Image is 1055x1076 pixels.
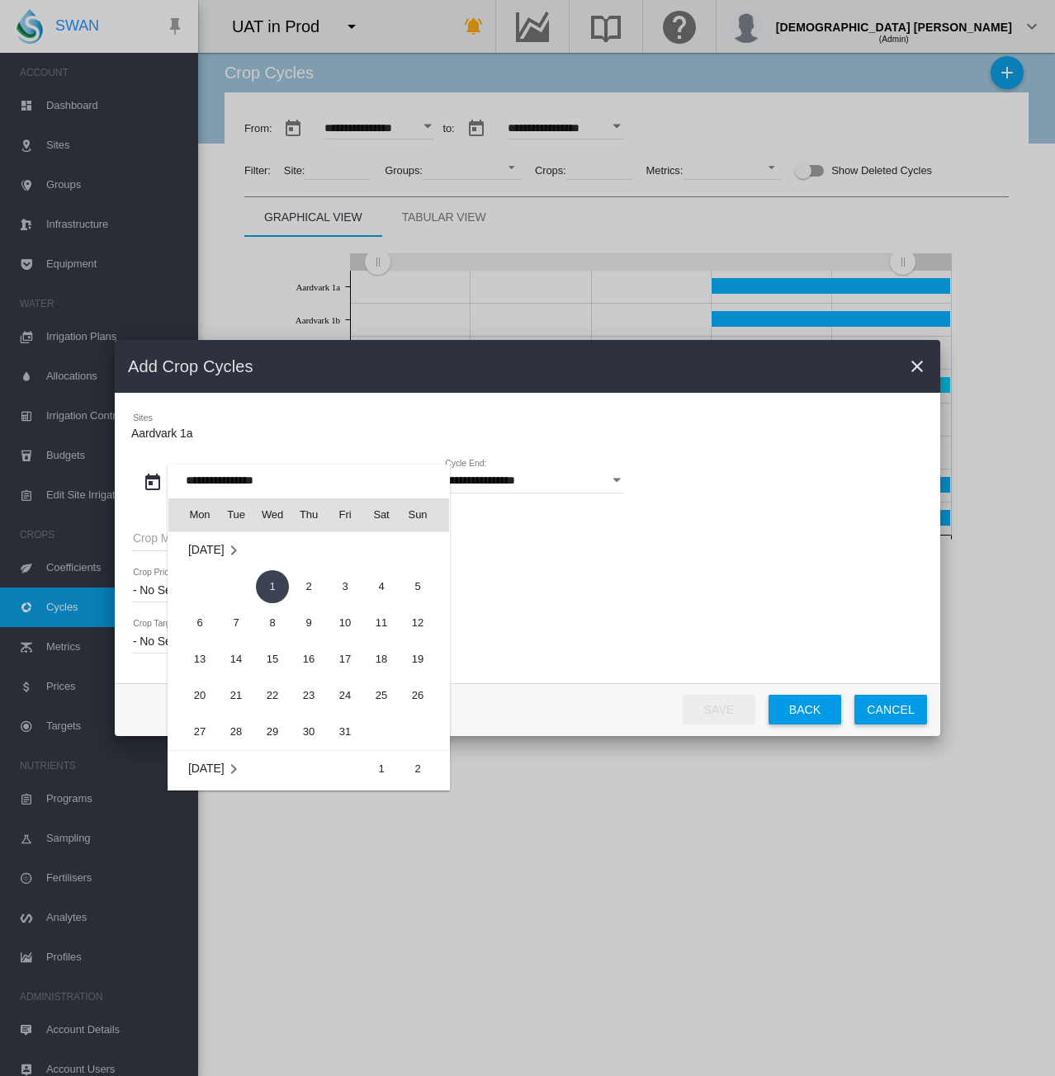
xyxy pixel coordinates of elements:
[168,605,218,641] td: Monday July 6 2026
[218,605,254,641] td: Tuesday July 7 2026
[400,641,449,677] td: Sunday July 19 2026
[168,677,449,714] tr: Week 4
[363,641,400,677] td: Saturday July 18 2026
[254,498,291,531] th: Wed
[401,606,434,639] span: 12
[292,679,325,712] span: 23
[218,641,254,677] td: Tuesday July 14 2026
[329,570,362,603] span: 3
[363,750,400,787] td: Saturday August 1 2026
[401,753,434,786] span: 2
[168,498,449,790] md-calendar: Calendar
[183,606,216,639] span: 6
[168,531,449,569] td: July 2026
[168,498,218,531] th: Mon
[329,606,362,639] span: 10
[254,714,291,751] td: Wednesday July 29 2026
[329,715,362,748] span: 31
[188,762,224,775] span: [DATE]
[363,677,400,714] td: Saturday July 25 2026
[363,569,400,605] td: Saturday July 4 2026
[254,641,291,677] td: Wednesday July 15 2026
[401,570,434,603] span: 5
[401,643,434,676] span: 19
[220,715,253,748] span: 28
[168,677,218,714] td: Monday July 20 2026
[168,641,449,677] tr: Week 3
[218,714,254,751] td: Tuesday July 28 2026
[256,715,289,748] span: 29
[256,570,289,603] span: 1
[363,498,400,531] th: Sat
[168,569,449,605] tr: Week 1
[220,643,253,676] span: 14
[327,714,363,751] td: Friday July 31 2026
[363,605,400,641] td: Saturday July 11 2026
[220,606,253,639] span: 7
[168,531,449,569] tr: Week undefined
[183,679,216,712] span: 20
[168,641,218,677] td: Monday July 13 2026
[256,606,289,639] span: 8
[327,498,363,531] th: Fri
[365,753,398,786] span: 1
[291,677,327,714] td: Thursday July 23 2026
[291,569,327,605] td: Thursday July 2 2026
[291,605,327,641] td: Thursday July 9 2026
[183,715,216,748] span: 27
[327,677,363,714] td: Friday July 24 2026
[401,679,434,712] span: 26
[168,714,218,751] td: Monday July 27 2026
[218,677,254,714] td: Tuesday July 21 2026
[400,569,449,605] td: Sunday July 5 2026
[365,606,398,639] span: 11
[291,498,327,531] th: Thu
[168,750,291,787] td: August 2026
[292,570,325,603] span: 2
[183,643,216,676] span: 13
[220,679,253,712] span: 21
[400,605,449,641] td: Sunday July 12 2026
[327,605,363,641] td: Friday July 10 2026
[256,679,289,712] span: 22
[329,643,362,676] span: 17
[365,643,398,676] span: 18
[168,750,449,787] tr: Week 1
[291,714,327,751] td: Thursday July 30 2026
[188,543,224,556] span: [DATE]
[400,750,449,787] td: Sunday August 2 2026
[365,679,398,712] span: 25
[256,643,289,676] span: 15
[327,569,363,605] td: Friday July 3 2026
[365,570,398,603] span: 4
[254,677,291,714] td: Wednesday July 22 2026
[329,679,362,712] span: 24
[168,605,449,641] tr: Week 2
[292,715,325,748] span: 30
[254,605,291,641] td: Wednesday July 8 2026
[400,677,449,714] td: Sunday July 26 2026
[327,641,363,677] td: Friday July 17 2026
[400,498,449,531] th: Sun
[291,641,327,677] td: Thursday July 16 2026
[168,714,449,751] tr: Week 5
[218,498,254,531] th: Tue
[292,606,325,639] span: 9
[292,643,325,676] span: 16
[254,569,291,605] td: Wednesday July 1 2026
